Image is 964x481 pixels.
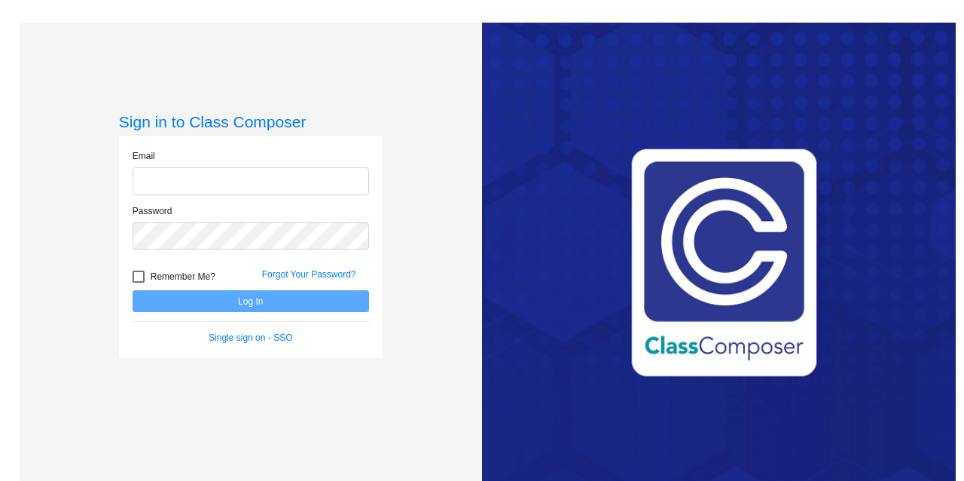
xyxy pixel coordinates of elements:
a: Single sign on - SSO [209,332,292,343]
span: Remember Me? [151,268,215,286]
a: Forgot Your Password? [262,269,356,280]
label: Email [133,149,155,163]
h3: Sign in to Class Composer [119,112,383,131]
label: Password [133,204,172,218]
button: Log In [133,290,369,312]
